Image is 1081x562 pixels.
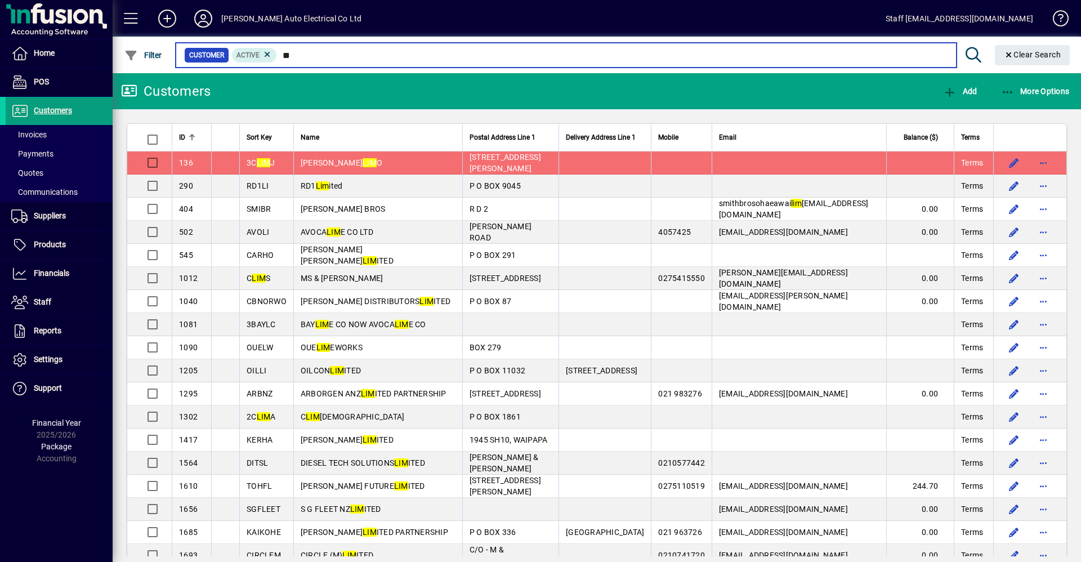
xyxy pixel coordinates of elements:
span: Postal Address Line 1 [470,131,535,144]
td: 244.70 [886,475,954,498]
button: Add [149,8,185,29]
span: Balance ($) [904,131,938,144]
button: More options [1034,292,1052,310]
button: More options [1034,246,1052,264]
em: LIM [306,412,320,421]
span: KERHA [247,435,273,444]
button: More options [1034,408,1052,426]
em: LIM [394,458,408,467]
a: Reports [6,317,113,345]
em: LIM [363,435,377,444]
span: Active [236,51,260,59]
span: P O BOX 291 [470,251,516,260]
span: 502 [179,228,193,237]
em: LIM [394,481,408,490]
button: Edit [1005,200,1023,218]
span: Invoices [11,130,47,139]
span: Terms [961,319,983,330]
span: Delivery Address Line 1 [566,131,636,144]
span: Terms [961,457,983,469]
td: 0.00 [886,521,954,544]
a: Financials [6,260,113,288]
span: Communications [11,188,78,197]
button: More options [1034,315,1052,333]
span: R D 2 [470,204,488,213]
div: ID [179,131,204,144]
button: More options [1034,500,1052,518]
a: Knowledge Base [1044,2,1067,39]
span: 1693 [179,551,198,560]
span: Mobile [658,131,678,144]
span: 1656 [179,505,198,514]
span: Customer [189,50,224,61]
span: Terms [961,273,983,284]
span: Clear Search [1004,50,1061,59]
a: Quotes [6,163,113,182]
span: SGFLEET [247,505,280,514]
button: Add [940,81,980,101]
button: Edit [1005,246,1023,264]
div: Mobile [658,131,705,144]
span: Terms [961,365,983,376]
span: [PERSON_NAME] ITED [301,435,394,444]
span: Terms [961,131,980,144]
button: Edit [1005,408,1023,426]
span: 404 [179,204,193,213]
a: POS [6,68,113,96]
span: Terms [961,480,983,492]
span: CBNORWO [247,297,287,306]
span: SMIBR [247,204,271,213]
span: Financials [34,269,69,278]
span: 1945 SH10, WAIPAPA [470,435,548,444]
button: Filter [122,45,165,65]
em: LIM [363,158,377,167]
em: LIM [361,389,375,398]
span: More Options [1001,87,1070,96]
em: LIM [257,412,271,421]
span: DITSL [247,458,268,467]
span: S G FLEET NZ ITED [301,505,381,514]
span: [PERSON_NAME] DISTRIBUTORS ITED [301,297,450,306]
button: Edit [1005,431,1023,449]
span: Terms [961,157,983,168]
span: 0210577442 [658,458,705,467]
span: TOHFL [247,481,272,490]
button: Edit [1005,338,1023,356]
td: 0.00 [886,267,954,290]
span: AVOLI [247,228,269,237]
em: LIM [342,551,356,560]
span: Name [301,131,319,144]
span: 1564 [179,458,198,467]
a: Suppliers [6,202,113,230]
button: Edit [1005,454,1023,472]
div: [PERSON_NAME] Auto Electrical Co Ltd [221,10,361,28]
button: More options [1034,477,1052,495]
span: Terms [961,411,983,422]
span: ARBORGEN ANZ ITED PARTNERSHIP [301,389,446,398]
a: Home [6,39,113,68]
div: Email [719,131,879,144]
button: More options [1034,200,1052,218]
button: Edit [1005,385,1023,403]
span: POS [34,77,49,86]
span: ID [179,131,185,144]
span: Terms [961,434,983,445]
a: Invoices [6,125,113,144]
span: [PERSON_NAME] BROS [301,204,386,213]
span: 0275110519 [658,481,705,490]
button: Edit [1005,477,1023,495]
span: Support [34,383,62,392]
span: Customers [34,106,72,115]
span: 3C J [247,158,275,167]
span: CARHO [247,251,274,260]
em: LIM [395,320,409,329]
span: 136 [179,158,193,167]
span: Terms [961,503,983,515]
span: BOX 279 [470,343,502,352]
span: 1090 [179,343,198,352]
span: Terms [961,550,983,561]
button: More options [1034,523,1052,541]
button: More options [1034,385,1052,403]
em: LIM [257,158,271,167]
span: [EMAIL_ADDRESS][PERSON_NAME][DOMAIN_NAME] [719,291,848,311]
